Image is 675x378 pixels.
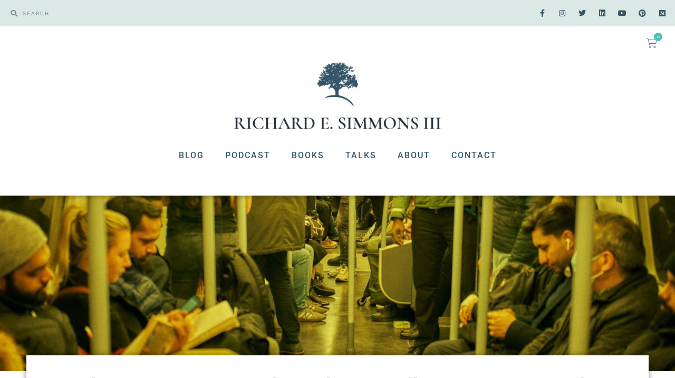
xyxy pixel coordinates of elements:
[441,142,507,169] a: Contact
[387,142,441,169] a: About
[168,142,215,169] a: Blog
[17,5,332,21] input: SEARCH
[281,142,335,169] a: Books
[335,142,387,169] a: Talks
[634,32,670,55] a: 0
[215,142,281,169] a: Podcast
[654,33,662,41] span: 0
